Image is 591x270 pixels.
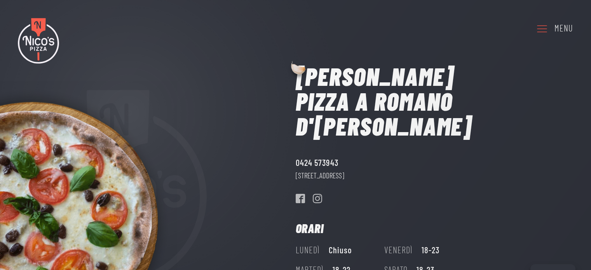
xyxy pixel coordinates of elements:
img: Nico's Pizza Logo Colori [18,18,59,64]
h2: Orari [296,222,324,234]
div: Menu [554,21,573,35]
a: Menu [536,18,573,39]
a: [STREET_ADDRESS] [296,170,344,182]
a: 0424 573943 [296,156,338,170]
div: Chiuso [329,243,352,257]
h1: [PERSON_NAME] Pizza a Romano d'[PERSON_NAME] [296,64,473,138]
div: Lunedì [296,243,320,257]
div: Venerdì [384,243,413,257]
div: 18-23 [422,243,440,257]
